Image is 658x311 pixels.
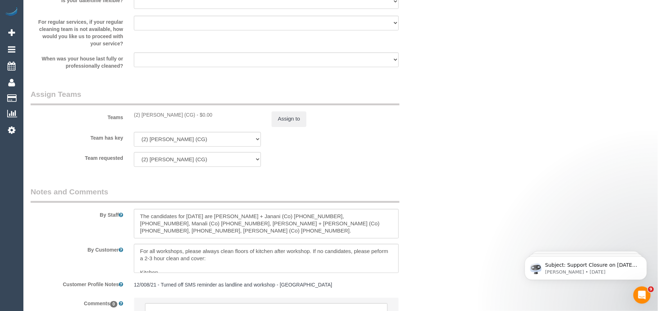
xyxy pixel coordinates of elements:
[634,287,651,304] iframe: Intercom live chat
[25,244,129,254] label: By Customer
[25,16,129,47] label: For regular services, if your regular cleaning team is not available, how would you like us to pr...
[514,241,658,292] iframe: Intercom notifications message
[31,28,124,34] p: Message from Ellie, sent 5w ago
[272,112,306,127] button: Assign to
[25,298,129,307] label: Comments
[134,281,399,289] pre: 12/008/21 - Turned off SMS reminder as landline and workshop - [GEOGRAPHIC_DATA]
[31,187,400,203] legend: Notes and Comments
[4,7,19,17] img: Automaid Logo
[25,152,129,162] label: Team requested
[25,209,129,219] label: By Staff
[31,89,400,105] legend: Assign Teams
[25,132,129,142] label: Team has key
[25,279,129,288] label: Customer Profile Notes
[31,21,123,134] span: Subject: Support Closure on [DATE] Hey Everyone: Automaid Support will be closed [DATE][DATE] in ...
[25,53,129,69] label: When was your house last fully or professionally cleaned?
[25,112,129,121] label: Teams
[648,287,654,292] span: 9
[110,301,118,308] span: 0
[134,112,261,119] div: 0 hours x $0.00/hour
